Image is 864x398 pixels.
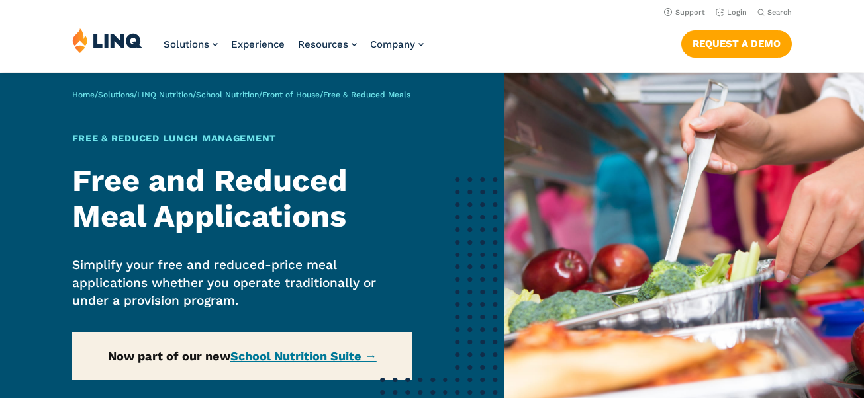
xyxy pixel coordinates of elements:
a: Solutions [98,90,134,99]
span: Free & Reduced Meals [323,90,410,99]
button: Open Search Bar [757,7,792,17]
a: School Nutrition [196,90,259,99]
a: Home [72,90,95,99]
nav: Primary Navigation [164,28,424,71]
span: Search [767,8,792,17]
a: Support [664,8,705,17]
a: Solutions [164,38,218,50]
img: LINQ | K‑12 Software [72,28,142,53]
a: Resources [298,38,357,50]
a: Front of House [262,90,320,99]
strong: Now part of our new [108,349,377,363]
span: Company [370,38,415,50]
span: Resources [298,38,348,50]
nav: Button Navigation [681,28,792,57]
a: Login [716,8,747,17]
span: / / / / / [72,90,410,99]
a: LINQ Nutrition [137,90,193,99]
span: Solutions [164,38,209,50]
strong: Free and Reduced Meal Applications [72,162,348,234]
a: Company [370,38,424,50]
h1: Free & Reduced Lunch Management [72,132,412,146]
a: Request a Demo [681,30,792,57]
p: Simplify your free and reduced-price meal applications whether you operate traditionally or under... [72,256,412,310]
a: Experience [231,38,285,50]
